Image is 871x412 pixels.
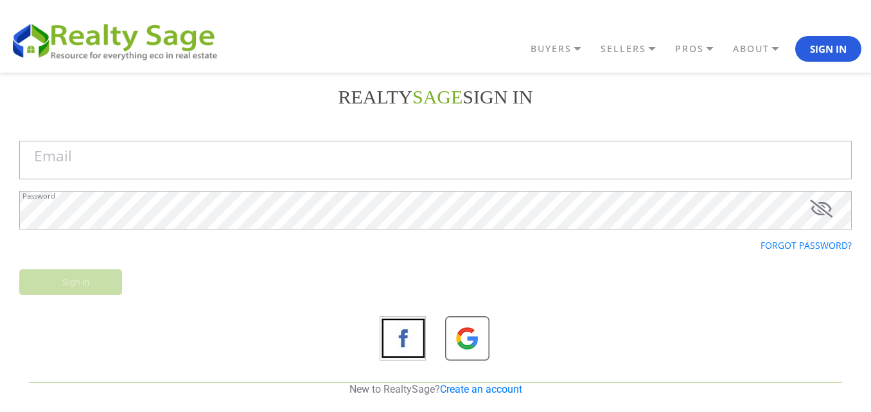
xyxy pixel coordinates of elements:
a: SELLERS [597,38,672,60]
h2: REALTY Sign in [19,85,852,109]
a: PROS [672,38,730,60]
img: REALTY SAGE [10,19,228,62]
label: Email [34,149,72,164]
a: BUYERS [527,38,597,60]
label: Password [22,192,55,199]
p: New to RealtySage? [29,382,842,397]
font: SAGE [412,86,462,107]
button: Sign In [795,36,861,62]
a: Forgot password? [761,239,852,251]
a: Create an account [440,383,522,395]
a: ABOUT [730,38,795,60]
